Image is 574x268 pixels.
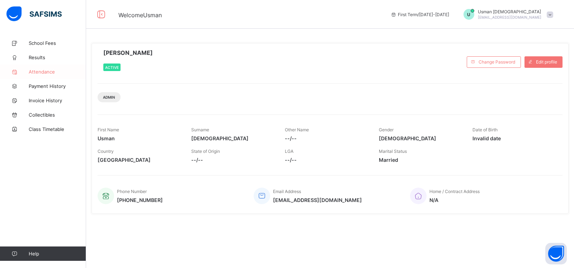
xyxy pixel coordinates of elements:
span: [GEOGRAPHIC_DATA] [98,157,180,163]
span: Attendance [29,69,86,75]
span: Country [98,149,114,154]
span: Date of Birth [472,127,498,132]
span: Other Name [285,127,309,132]
span: Collectibles [29,112,86,118]
div: Usman Muhammad [456,9,557,20]
span: First Name [98,127,119,132]
span: LGA [285,149,293,154]
span: Welcome Usman [118,11,162,19]
button: Open asap [545,243,567,264]
span: Active [105,65,119,70]
span: [EMAIL_ADDRESS][DOMAIN_NAME] [478,15,541,19]
span: Change Password [479,59,515,65]
span: N/A [429,197,480,203]
span: Gender [379,127,394,132]
span: Invoice History [29,98,86,103]
span: Surname [191,127,209,132]
span: --/-- [285,157,368,163]
span: Email Address [273,189,301,194]
span: Edit profile [536,59,557,65]
img: safsims [6,6,62,22]
span: Marital Status [379,149,407,154]
span: [DEMOGRAPHIC_DATA] [379,135,462,141]
span: --/-- [191,157,274,163]
span: Help [29,251,86,257]
span: Class Timetable [29,126,86,132]
span: Admin [103,95,115,99]
span: State of Origin [191,149,220,154]
span: Married [379,157,462,163]
span: [DEMOGRAPHIC_DATA] [191,135,274,141]
span: Home / Contract Address [429,189,480,194]
span: [PHONE_NUMBER] [117,197,163,203]
span: Phone Number [117,189,147,194]
span: session/term information [391,12,449,17]
span: U [467,12,470,17]
span: Results [29,55,86,60]
span: [EMAIL_ADDRESS][DOMAIN_NAME] [273,197,362,203]
span: Usman [98,135,180,141]
span: [PERSON_NAME] [103,49,153,56]
span: Invalid date [472,135,555,141]
span: Payment History [29,83,86,89]
span: --/-- [285,135,368,141]
span: School Fees [29,40,86,46]
span: Usman [DEMOGRAPHIC_DATA] [478,9,541,14]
